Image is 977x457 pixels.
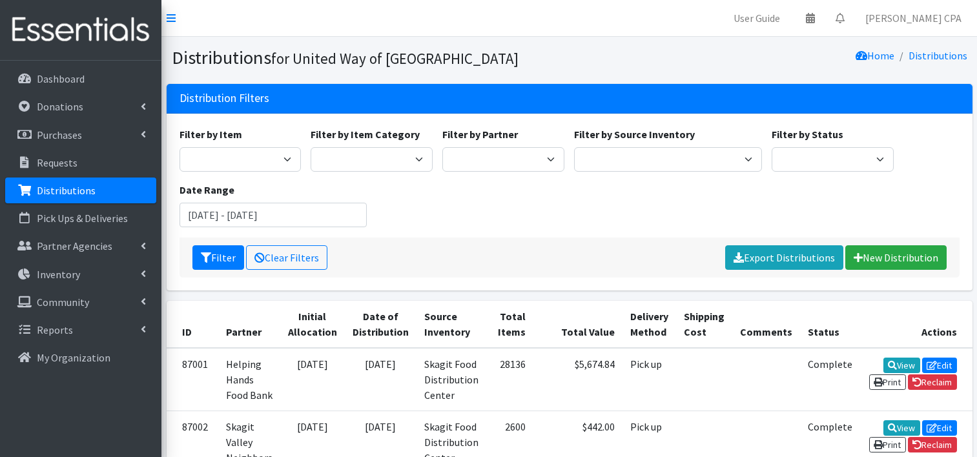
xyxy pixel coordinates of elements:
[845,245,947,270] a: New Distribution
[180,182,234,198] label: Date Range
[883,358,920,373] a: View
[5,233,156,259] a: Partner Agencies
[725,245,843,270] a: Export Distributions
[180,92,269,105] h3: Distribution Filters
[5,261,156,287] a: Inventory
[271,49,519,68] small: for United Way of [GEOGRAPHIC_DATA]
[311,127,420,142] label: Filter by Item Category
[37,351,110,364] p: My Organization
[37,268,80,281] p: Inventory
[218,301,280,348] th: Partner
[37,72,85,85] p: Dashboard
[37,156,77,169] p: Requests
[37,100,83,113] p: Donations
[5,345,156,371] a: My Organization
[855,5,972,31] a: [PERSON_NAME] CPA
[345,348,417,411] td: [DATE]
[172,46,565,69] h1: Distributions
[869,437,906,452] a: Print
[676,301,732,348] th: Shipping Cost
[246,245,327,270] a: Clear Filters
[486,301,533,348] th: Total Items
[723,5,790,31] a: User Guide
[5,66,156,92] a: Dashboard
[37,239,112,252] p: Partner Agencies
[622,301,676,348] th: Delivery Method
[180,203,367,227] input: January 1, 2011 - December 31, 2011
[883,420,920,436] a: View
[180,127,242,142] label: Filter by Item
[5,8,156,52] img: HumanEssentials
[800,301,860,348] th: Status
[5,178,156,203] a: Distributions
[574,127,695,142] label: Filter by Source Inventory
[622,348,676,411] td: Pick up
[908,437,957,452] a: Reclaim
[909,49,967,62] a: Distributions
[908,374,957,390] a: Reclaim
[772,127,843,142] label: Filter by Status
[5,94,156,119] a: Donations
[167,301,218,348] th: ID
[5,289,156,315] a: Community
[922,420,957,436] a: Edit
[167,348,218,411] td: 87001
[37,184,96,197] p: Distributions
[922,358,957,373] a: Edit
[37,296,89,309] p: Community
[280,348,345,411] td: [DATE]
[486,348,533,411] td: 28136
[280,301,345,348] th: Initial Allocation
[37,212,128,225] p: Pick Ups & Deliveries
[345,301,417,348] th: Date of Distribution
[533,348,622,411] td: $5,674.84
[417,301,486,348] th: Source Inventory
[192,245,244,270] button: Filter
[5,122,156,148] a: Purchases
[5,205,156,231] a: Pick Ups & Deliveries
[869,374,906,390] a: Print
[5,317,156,343] a: Reports
[800,348,860,411] td: Complete
[442,127,518,142] label: Filter by Partner
[37,323,73,336] p: Reports
[218,348,280,411] td: Helping Hands Food Bank
[860,301,972,348] th: Actions
[732,301,800,348] th: Comments
[5,150,156,176] a: Requests
[533,301,622,348] th: Total Value
[417,348,486,411] td: Skagit Food Distribution Center
[856,49,894,62] a: Home
[37,128,82,141] p: Purchases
